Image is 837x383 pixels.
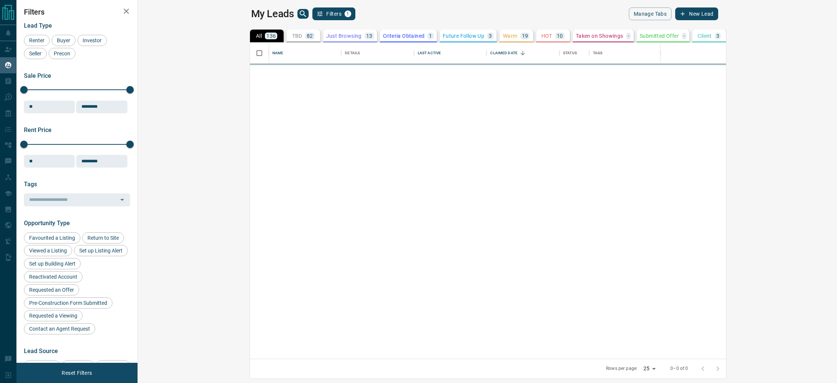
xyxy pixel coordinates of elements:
button: Open [117,194,127,205]
button: search button [297,9,309,19]
span: Pre-Construction Form Submitted [27,300,110,306]
div: Pre-Construction Form Submitted [24,297,112,309]
span: Rent Price [24,126,52,134]
p: 3 [716,33,719,39]
div: Requested a Viewing [24,310,83,321]
h2: Filters [24,7,130,16]
span: Favourited a Listing [27,235,78,241]
div: Requested an Offer [24,284,79,295]
div: Claimed Date [490,43,518,64]
span: Return to Site [85,235,121,241]
div: Last Active [414,43,487,64]
div: Buyer [52,35,75,46]
span: Lead Type [24,22,52,29]
span: Contact an Agent Request [27,326,93,332]
span: Lead Source [24,347,58,355]
p: 3 [489,33,492,39]
div: Set up Listing Alert [74,245,128,256]
span: Viewed a Listing [27,248,70,254]
p: Submitted Offer [640,33,679,39]
span: Set up Listing Alert [77,248,125,254]
p: 0–0 of 0 [670,365,688,372]
span: Requested an Offer [27,287,77,293]
div: Status [559,43,589,64]
div: Favourited a Listing [24,232,80,243]
button: Reset Filters [57,367,97,379]
p: HOT [541,33,552,39]
p: 82 [307,33,313,39]
div: Status [563,43,577,64]
div: Seller [24,48,47,59]
span: Precon [51,50,73,56]
span: Renter [27,37,47,43]
span: Set up Building Alert [27,261,78,267]
span: Opportunity Type [24,220,70,227]
p: 10 [557,33,563,39]
div: Viewed a Listing [24,245,72,256]
div: Return to Site [82,232,124,243]
p: 1 [429,33,432,39]
span: 1 [345,11,350,16]
p: Client [698,33,711,39]
div: Precon [49,48,75,59]
div: Renter [24,35,50,46]
div: Tags [593,43,603,64]
span: Tags [24,181,37,188]
p: 19 [522,33,528,39]
p: Future Follow Up [443,33,484,39]
div: Investor [77,35,107,46]
p: 136 [266,33,276,39]
button: Manage Tabs [629,7,671,20]
div: Last Active [418,43,441,64]
p: - [683,33,685,39]
p: All [256,33,262,39]
span: Investor [80,37,104,43]
span: Sale Price [24,72,51,79]
p: Rows per page: [606,365,637,372]
button: New Lead [675,7,718,20]
div: Claimed Date [487,43,559,64]
span: Buyer [54,37,73,43]
button: Sort [518,48,528,58]
div: 25 [640,363,658,374]
p: 13 [366,33,373,39]
p: TBD [292,33,302,39]
div: Name [272,43,284,64]
span: Seller [27,50,44,56]
div: Details [341,43,414,64]
p: Warm [503,33,518,39]
button: Filters1 [312,7,355,20]
h1: My Leads [251,8,294,20]
div: Set up Building Alert [24,258,81,269]
div: Reactivated Account [24,271,83,282]
div: Details [345,43,360,64]
p: Just Browsing [326,33,362,39]
span: Reactivated Account [27,274,80,280]
p: Taken on Showings [576,33,623,39]
p: Criteria Obtained [383,33,425,39]
span: Requested a Viewing [27,313,80,319]
p: - [628,33,629,39]
div: Contact an Agent Request [24,323,95,334]
div: Name [269,43,342,64]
